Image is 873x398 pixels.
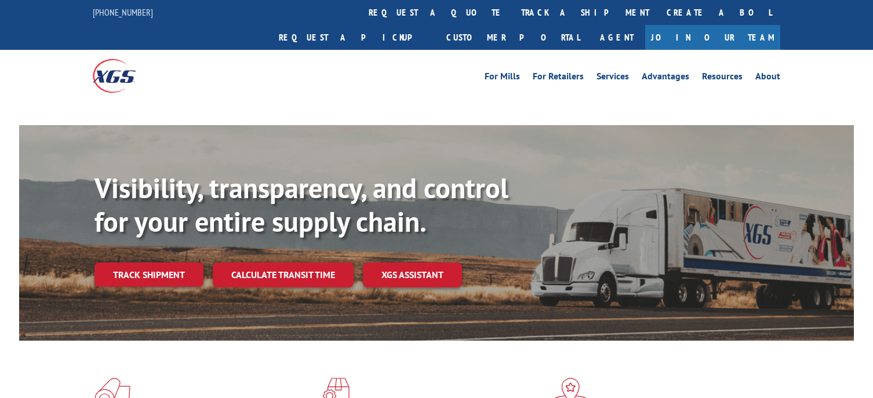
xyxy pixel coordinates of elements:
a: [PHONE_NUMBER] [93,6,153,18]
a: Agent [588,25,645,50]
a: Services [596,72,629,85]
a: Request a pickup [270,25,438,50]
a: Advantages [642,72,689,85]
a: For Mills [485,72,520,85]
a: XGS ASSISTANT [363,262,462,287]
a: For Retailers [533,72,584,85]
a: Join Our Team [645,25,780,50]
a: Calculate transit time [213,262,354,287]
a: Customer Portal [438,25,588,50]
b: Visibility, transparency, and control for your entire supply chain. [94,170,508,239]
a: About [755,72,780,85]
a: Track shipment [94,262,203,287]
a: Resources [702,72,743,85]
